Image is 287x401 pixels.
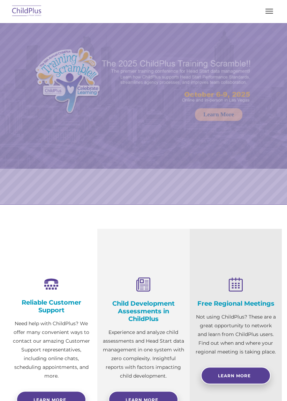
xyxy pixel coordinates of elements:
[195,313,277,356] p: Not using ChildPlus? These are a great opportunity to network and learn from ChildPlus users. Fin...
[10,3,43,20] img: ChildPlus by Procare Solutions
[195,108,242,121] a: Learn More
[218,373,251,378] span: Learn More
[10,299,92,314] h4: Reliable Customer Support
[103,300,184,323] h4: Child Development Assessments in ChildPlus
[103,328,184,380] p: Experience and analyze child assessments and Head Start data management in one system with zero c...
[201,367,271,384] a: Learn More
[195,300,277,307] h4: Free Regional Meetings
[10,319,92,380] p: Need help with ChildPlus? We offer many convenient ways to contact our amazing Customer Support r...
